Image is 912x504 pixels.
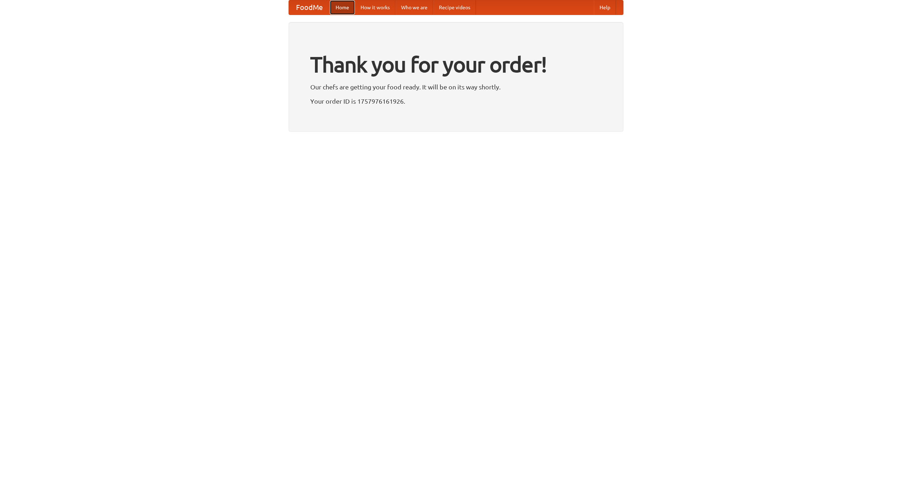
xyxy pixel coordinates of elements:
[310,47,602,82] h1: Thank you for your order!
[310,82,602,92] p: Our chefs are getting your food ready. It will be on its way shortly.
[330,0,355,15] a: Home
[310,96,602,106] p: Your order ID is 1757976161926.
[289,0,330,15] a: FoodMe
[395,0,433,15] a: Who we are
[355,0,395,15] a: How it works
[594,0,616,15] a: Help
[433,0,476,15] a: Recipe videos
